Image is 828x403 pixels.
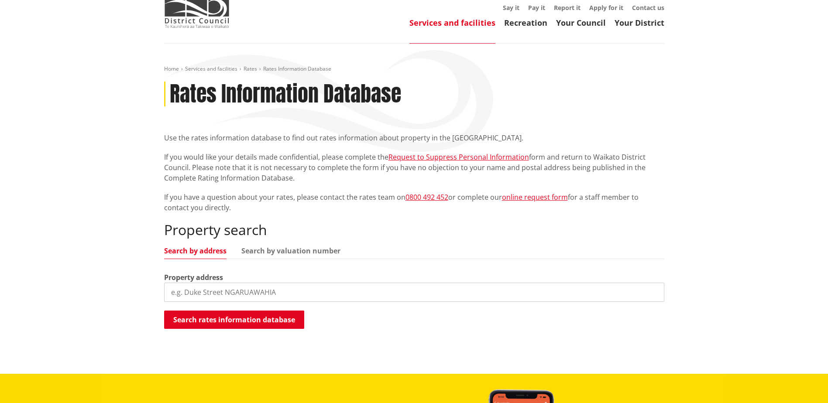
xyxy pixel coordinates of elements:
[589,3,623,12] a: Apply for it
[164,65,664,73] nav: breadcrumb
[185,65,237,72] a: Services and facilities
[528,3,545,12] a: Pay it
[164,311,304,329] button: Search rates information database
[504,17,547,28] a: Recreation
[388,152,529,162] a: Request to Suppress Personal Information
[502,192,568,202] a: online request form
[164,152,664,183] p: If you would like your details made confidential, please complete the form and return to Waikato ...
[503,3,519,12] a: Say it
[244,65,257,72] a: Rates
[405,192,448,202] a: 0800 492 452
[788,366,819,398] iframe: Messenger Launcher
[409,17,495,28] a: Services and facilities
[554,3,581,12] a: Report it
[556,17,606,28] a: Your Council
[170,82,401,107] h1: Rates Information Database
[164,247,227,254] a: Search by address
[263,65,331,72] span: Rates Information Database
[164,133,664,143] p: Use the rates information database to find out rates information about property in the [GEOGRAPHI...
[164,272,223,283] label: Property address
[164,192,664,213] p: If you have a question about your rates, please contact the rates team on or complete our for a s...
[164,283,664,302] input: e.g. Duke Street NGARUAWAHIA
[164,65,179,72] a: Home
[615,17,664,28] a: Your District
[632,3,664,12] a: Contact us
[241,247,340,254] a: Search by valuation number
[164,222,664,238] h2: Property search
